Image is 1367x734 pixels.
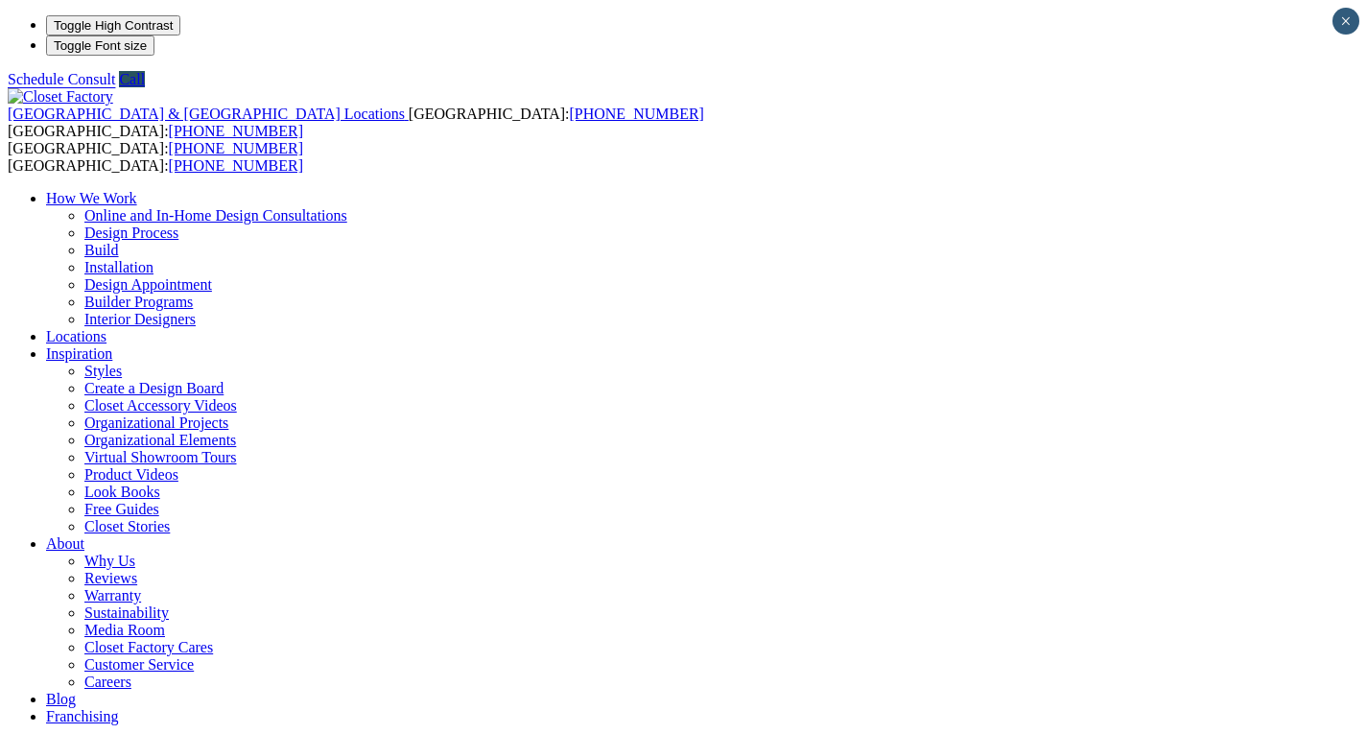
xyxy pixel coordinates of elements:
[84,518,170,534] a: Closet Stories
[1332,8,1359,35] button: Close
[46,190,137,206] a: How We Work
[84,380,224,396] a: Create a Design Board
[84,639,213,655] a: Closet Factory Cares
[8,88,113,106] img: Closet Factory
[8,106,409,122] a: [GEOGRAPHIC_DATA] & [GEOGRAPHIC_DATA] Locations
[84,604,169,621] a: Sustainability
[46,708,119,724] a: Franchising
[8,106,704,139] span: [GEOGRAPHIC_DATA]: [GEOGRAPHIC_DATA]:
[84,622,165,638] a: Media Room
[84,553,135,569] a: Why Us
[54,18,173,33] span: Toggle High Contrast
[8,71,115,87] a: Schedule Consult
[119,71,145,87] a: Call
[84,259,153,275] a: Installation
[46,15,180,36] button: Toggle High Contrast
[84,276,212,293] a: Design Appointment
[84,242,119,258] a: Build
[84,570,137,586] a: Reviews
[84,207,347,224] a: Online and In-Home Design Consultations
[46,691,76,707] a: Blog
[46,328,106,344] a: Locations
[46,345,112,362] a: Inspiration
[84,674,131,690] a: Careers
[84,449,237,465] a: Virtual Showroom Tours
[569,106,703,122] a: [PHONE_NUMBER]
[169,140,303,156] a: [PHONE_NUMBER]
[169,123,303,139] a: [PHONE_NUMBER]
[8,106,405,122] span: [GEOGRAPHIC_DATA] & [GEOGRAPHIC_DATA] Locations
[84,225,178,241] a: Design Process
[84,414,228,431] a: Organizational Projects
[84,294,193,310] a: Builder Programs
[54,38,147,53] span: Toggle Font size
[84,363,122,379] a: Styles
[84,587,141,604] a: Warranty
[84,466,178,483] a: Product Videos
[84,311,196,327] a: Interior Designers
[84,501,159,517] a: Free Guides
[46,36,154,56] button: Toggle Font size
[8,140,303,174] span: [GEOGRAPHIC_DATA]: [GEOGRAPHIC_DATA]:
[84,656,194,673] a: Customer Service
[84,397,237,414] a: Closet Accessory Videos
[46,535,84,552] a: About
[84,484,160,500] a: Look Books
[169,157,303,174] a: [PHONE_NUMBER]
[84,432,236,448] a: Organizational Elements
